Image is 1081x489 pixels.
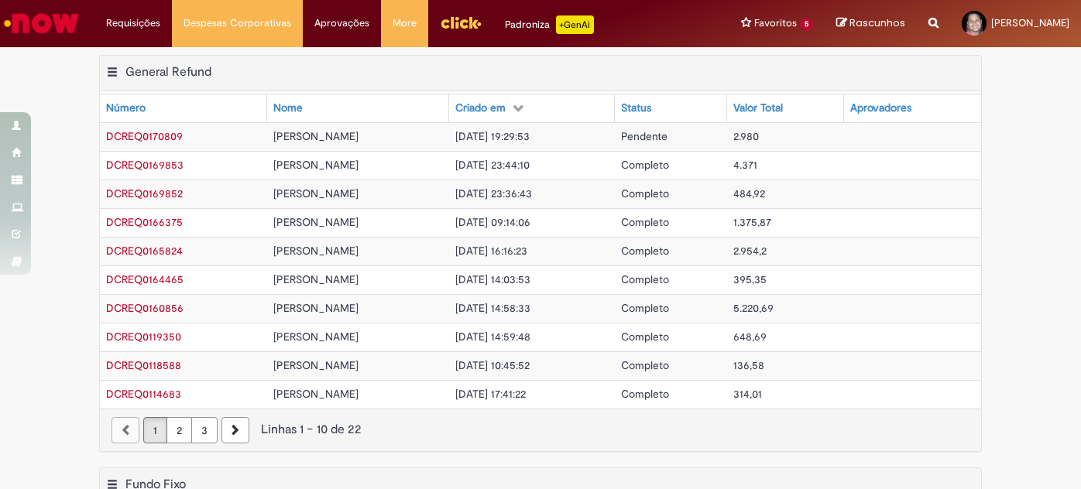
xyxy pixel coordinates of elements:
[273,158,359,172] span: [PERSON_NAME]
[455,244,527,258] span: [DATE] 16:16:23
[106,215,183,229] a: Abrir Registro: DCREQ0166375
[733,244,767,258] span: 2.954,2
[621,101,651,116] div: Status
[2,8,81,39] img: ServiceNow
[273,129,359,143] span: [PERSON_NAME]
[106,301,184,315] a: Abrir Registro: DCREQ0160856
[733,387,762,401] span: 314,01
[621,186,669,200] span: Completo
[106,64,118,84] button: General Refund Menu de contexto
[733,301,774,315] span: 5.220,69
[273,272,359,286] span: [PERSON_NAME]
[455,301,530,315] span: [DATE] 14:58:33
[106,387,181,401] a: Abrir Registro: DCREQ0114683
[221,417,249,443] a: Próxima página
[556,15,594,34] p: +GenAi
[106,301,184,315] span: DCREQ0160856
[850,101,911,116] div: Aprovadores
[112,421,969,439] div: Linhas 1 − 10 de 22
[106,244,183,258] span: DCREQ0165824
[106,358,181,372] span: DCREQ0118588
[106,330,181,344] span: DCREQ0119350
[106,186,183,200] span: DCREQ0169852
[106,272,184,286] span: DCREQ0164465
[106,272,184,286] a: Abrir Registro: DCREQ0164465
[273,101,303,116] div: Nome
[455,387,526,401] span: [DATE] 17:41:22
[733,186,765,200] span: 484,92
[106,387,181,401] span: DCREQ0114683
[754,15,797,31] span: Favoritos
[621,301,669,315] span: Completo
[621,358,669,372] span: Completo
[393,15,417,31] span: More
[106,129,183,143] span: DCREQ0170809
[733,101,783,116] div: Valor Total
[106,158,184,172] a: Abrir Registro: DCREQ0169853
[621,129,667,143] span: Pendente
[273,330,359,344] span: [PERSON_NAME]
[106,186,183,200] a: Abrir Registro: DCREQ0169852
[455,101,506,116] div: Criado em
[455,129,530,143] span: [DATE] 19:29:53
[273,215,359,229] span: [PERSON_NAME]
[273,186,359,200] span: [PERSON_NAME]
[106,358,181,372] a: Abrir Registro: DCREQ0118588
[991,16,1069,29] span: [PERSON_NAME]
[849,15,905,30] span: Rascunhos
[733,358,764,372] span: 136,58
[455,358,530,372] span: [DATE] 10:45:52
[455,186,532,200] span: [DATE] 23:36:43
[314,15,369,31] span: Aprovações
[621,244,669,258] span: Completo
[455,272,530,286] span: [DATE] 14:03:53
[125,64,211,80] h2: General Refund
[621,158,669,172] span: Completo
[106,129,183,143] a: Abrir Registro: DCREQ0170809
[621,272,669,286] span: Completo
[273,301,359,315] span: [PERSON_NAME]
[621,215,669,229] span: Completo
[273,387,359,401] span: [PERSON_NAME]
[184,15,291,31] span: Despesas Corporativas
[733,330,767,344] span: 648,69
[455,330,530,344] span: [DATE] 14:59:48
[273,358,359,372] span: [PERSON_NAME]
[106,244,183,258] a: Abrir Registro: DCREQ0165824
[800,18,813,31] span: 5
[621,330,669,344] span: Completo
[440,11,482,34] img: click_logo_yellow_360x200.png
[106,330,181,344] a: Abrir Registro: DCREQ0119350
[143,417,167,443] a: Página 1
[836,16,905,31] a: Rascunhos
[106,215,183,229] span: DCREQ0166375
[733,272,767,286] span: 395,35
[505,15,594,34] div: Padroniza
[733,158,757,172] span: 4.371
[455,158,530,172] span: [DATE] 23:44:10
[455,215,530,229] span: [DATE] 09:14:06
[106,158,184,172] span: DCREQ0169853
[733,129,759,143] span: 2.980
[191,417,218,443] a: Página 3
[273,244,359,258] span: [PERSON_NAME]
[106,15,160,31] span: Requisições
[733,215,771,229] span: 1.375,87
[100,409,981,451] nav: paginação
[166,417,192,443] a: Página 2
[621,387,669,401] span: Completo
[106,101,146,116] div: Número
